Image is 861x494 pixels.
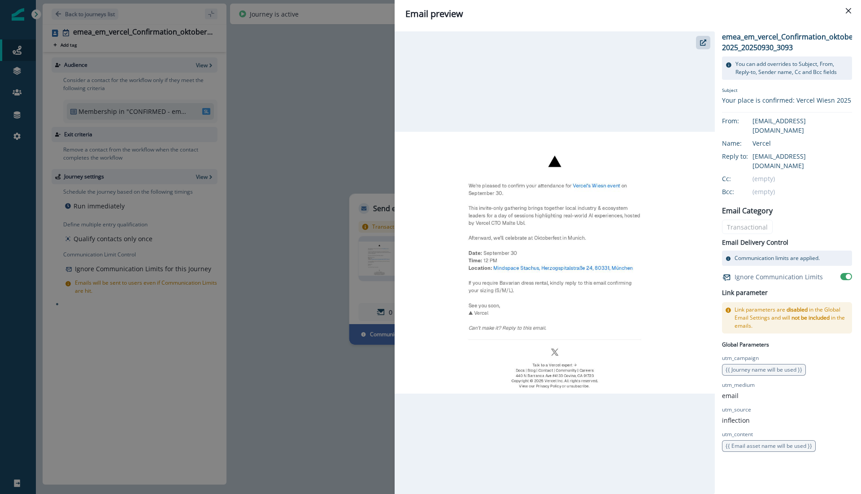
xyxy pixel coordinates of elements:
[726,442,812,450] span: {{ Email asset name will be used }}
[787,306,808,313] span: disabled
[722,430,753,438] p: utm_content
[841,4,856,18] button: Close
[722,174,767,183] div: Cc:
[752,116,852,135] div: [EMAIL_ADDRESS][DOMAIN_NAME]
[722,87,851,95] p: Subject
[722,139,767,148] div: Name:
[722,391,739,400] p: email
[722,287,768,299] h2: Link parameter
[722,339,769,349] p: Global Parameters
[722,116,767,126] div: From:
[722,187,767,196] div: Bcc:
[395,132,715,394] img: email asset unavailable
[722,152,767,161] div: Reply to:
[405,7,850,21] div: Email preview
[752,152,852,170] div: [EMAIL_ADDRESS][DOMAIN_NAME]
[735,60,848,76] p: You can add overrides to Subject, From, Reply-to, Sender name, Cc and Bcc fields
[791,314,830,321] span: not be included
[722,354,759,362] p: utm_campaign
[752,174,852,183] div: (empty)
[722,95,851,105] div: Your place is confirmed: Vercel Wiesn 2025
[752,139,852,148] div: Vercel
[722,406,751,414] p: utm_source
[735,306,848,330] p: Link parameters are in the Global Email Settings and will in the emails.
[722,416,750,425] p: inflection
[722,381,755,389] p: utm_medium
[752,187,852,196] div: (empty)
[726,366,802,373] span: {{ Journey name will be used }}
